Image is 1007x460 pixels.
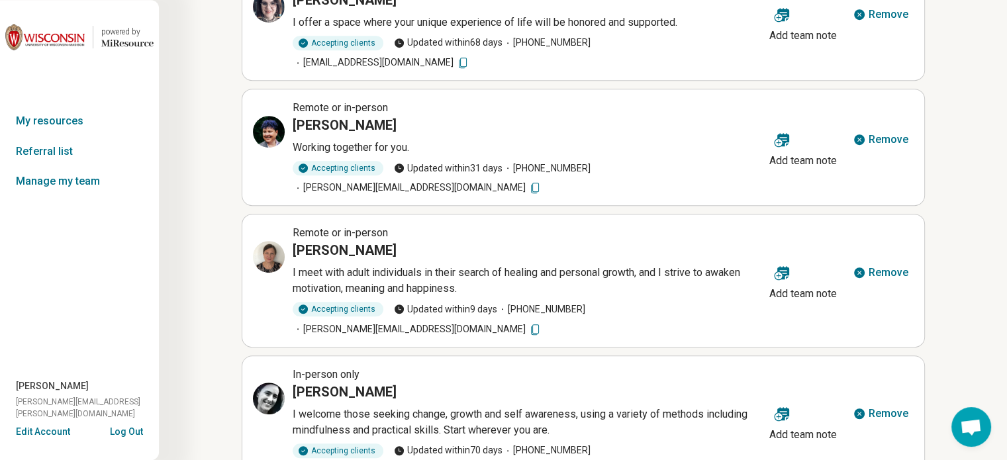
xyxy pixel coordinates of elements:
span: [PERSON_NAME][EMAIL_ADDRESS][DOMAIN_NAME] [293,322,542,336]
button: Remove [847,124,914,156]
p: Working together for you. [293,140,764,156]
span: [PERSON_NAME] [16,379,89,393]
button: Add team note [764,398,842,445]
div: Accepting clients [293,36,383,50]
span: [EMAIL_ADDRESS][DOMAIN_NAME] [293,56,469,69]
span: In-person only [293,368,360,381]
img: University of Wisconsin-Madison [5,21,85,53]
a: University of Wisconsin-Madisonpowered by [5,21,154,53]
div: Accepting clients [293,161,383,175]
span: [PERSON_NAME][EMAIL_ADDRESS][PERSON_NAME][DOMAIN_NAME] [16,396,159,420]
h3: [PERSON_NAME] [293,241,397,259]
button: Add team note [764,124,842,171]
span: [PHONE_NUMBER] [503,161,591,175]
span: [PHONE_NUMBER] [503,443,591,457]
button: Log Out [110,425,143,436]
button: Remove [847,398,914,430]
span: [PHONE_NUMBER] [497,302,585,316]
h3: [PERSON_NAME] [293,116,397,134]
span: Updated within 68 days [394,36,503,50]
div: Accepting clients [293,302,383,316]
p: I offer a space where your unique experience of life will be honored and supported. [293,15,764,30]
p: I welcome those seeking change, growth and self awareness, using a variety of methods including m... [293,406,764,438]
div: Open chat [951,407,991,447]
span: [PERSON_NAME][EMAIL_ADDRESS][DOMAIN_NAME] [293,181,542,195]
span: Updated within 9 days [394,302,497,316]
button: Add team note [764,257,842,304]
span: Remote or in-person [293,101,388,114]
div: Accepting clients [293,443,383,458]
span: Remote or in-person [293,226,388,239]
span: Updated within 70 days [394,443,503,457]
div: powered by [101,26,154,38]
span: [PHONE_NUMBER] [503,36,591,50]
button: Edit Account [16,425,70,439]
h3: [PERSON_NAME] [293,383,397,401]
button: Remove [847,257,914,289]
span: Updated within 31 days [394,161,503,175]
p: I meet with adult individuals in their search of healing and personal growth, and I strive to awa... [293,265,764,297]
